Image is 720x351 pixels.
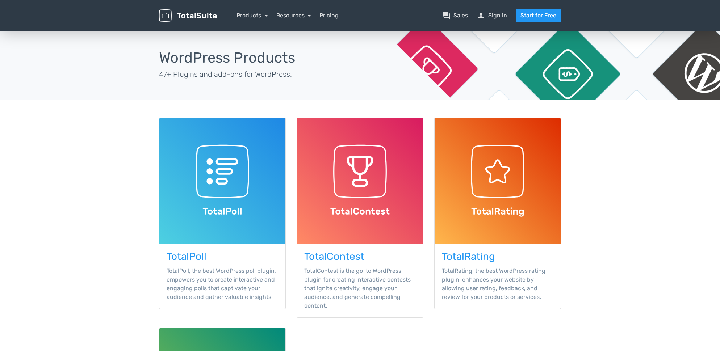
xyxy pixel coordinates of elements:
[276,12,311,19] a: Resources
[442,11,451,20] span: question_answer
[159,9,217,22] img: TotalSuite for WordPress
[434,118,561,309] a: TotalRating TotalRating, the best WordPress rating plugin, enhances your website by allowing user...
[477,11,485,20] span: person
[236,12,268,19] a: Products
[516,9,561,22] a: Start for Free
[159,118,285,244] img: TotalPoll WordPress Plugin
[304,267,416,310] p: TotalContest is the go-to WordPress plugin for creating interactive contests that ignite creativi...
[435,118,561,244] img: TotalRating WordPress Plugin
[304,251,416,262] h3: TotalContest WordPress Plugin
[297,118,423,318] a: TotalContest TotalContest is the go-to WordPress plugin for creating interactive contests that ig...
[167,267,278,301] p: TotalPoll, the best WordPress poll plugin, empowers you to create interactive and engaging polls ...
[477,11,507,20] a: personSign in
[442,251,553,262] h3: TotalRating WordPress Plugin
[159,118,286,309] a: TotalPoll TotalPoll, the best WordPress poll plugin, empowers you to create interactive and engag...
[442,11,468,20] a: question_answerSales
[297,118,423,244] img: TotalContest WordPress Plugin
[159,50,355,66] h1: WordPress Products
[167,251,278,262] h3: TotalPoll WordPress Plugin
[159,69,355,80] p: 47+ Plugins and add-ons for WordPress.
[442,267,545,300] span: TotalRating, the best WordPress rating plugin, enhances your website by allowing user rating, fee...
[319,11,339,20] a: Pricing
